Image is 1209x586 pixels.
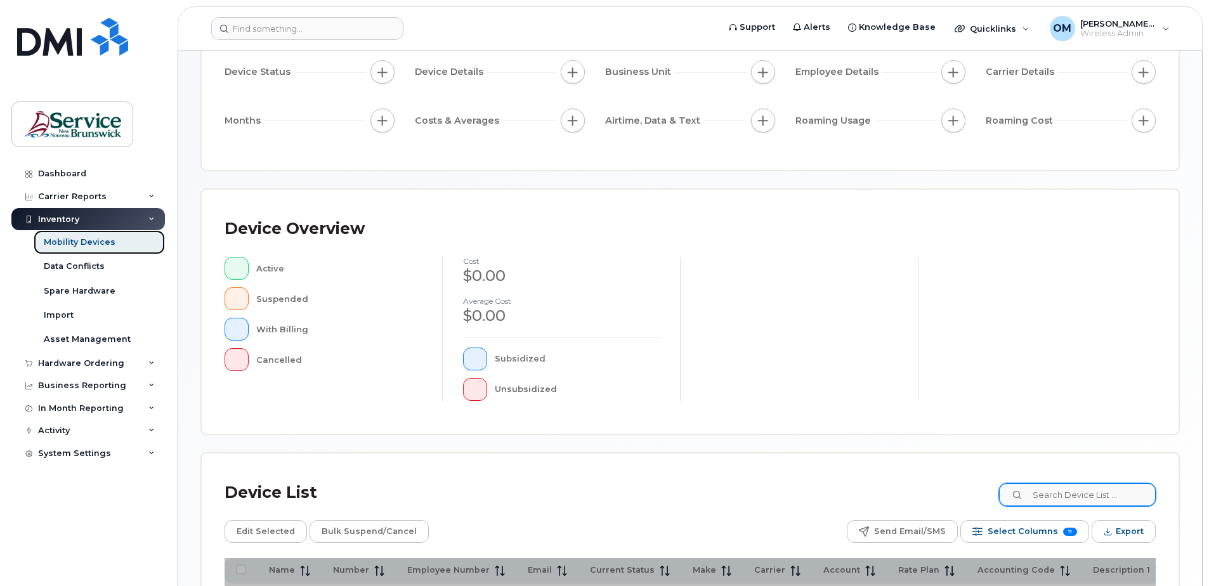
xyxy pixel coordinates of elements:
[211,17,403,40] input: Find something...
[970,23,1016,34] span: Quicklinks
[605,114,704,127] span: Airtime, Data & Text
[986,114,1057,127] span: Roaming Cost
[795,114,875,127] span: Roaming Usage
[237,522,295,541] span: Edit Selected
[1092,520,1156,543] button: Export
[988,522,1058,541] span: Select Columns
[1063,528,1077,536] span: 11
[256,257,422,280] div: Active
[999,483,1156,506] input: Search Device List ...
[1053,21,1071,36] span: OM
[225,520,307,543] button: Edit Selected
[1116,522,1144,541] span: Export
[859,21,936,34] span: Knowledge Base
[784,15,839,40] a: Alerts
[804,21,830,34] span: Alerts
[839,15,944,40] a: Knowledge Base
[322,522,417,541] span: Bulk Suspend/Cancel
[740,21,775,34] span: Support
[463,297,660,305] h4: Average cost
[415,65,487,79] span: Device Details
[1080,29,1156,39] span: Wireless Admin
[720,15,784,40] a: Support
[463,265,660,287] div: $0.00
[1041,16,1179,41] div: Oliveira, Michael (DNRED/MRNDE-DAAF/MAAP)
[225,476,317,509] div: Device List
[463,305,660,327] div: $0.00
[415,114,503,127] span: Costs & Averages
[495,348,660,370] div: Subsidized
[986,65,1058,79] span: Carrier Details
[1080,18,1156,29] span: [PERSON_NAME] (DNRED/MRNDE-DAAF/MAAP)
[946,16,1038,41] div: Quicklinks
[256,348,422,371] div: Cancelled
[874,522,946,541] span: Send Email/SMS
[847,520,958,543] button: Send Email/SMS
[495,378,660,401] div: Unsubsidized
[310,520,429,543] button: Bulk Suspend/Cancel
[256,287,422,310] div: Suspended
[256,318,422,341] div: With Billing
[225,114,265,127] span: Months
[463,257,660,265] h4: cost
[795,65,882,79] span: Employee Details
[225,212,365,245] div: Device Overview
[605,65,675,79] span: Business Unit
[960,520,1089,543] button: Select Columns 11
[225,65,294,79] span: Device Status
